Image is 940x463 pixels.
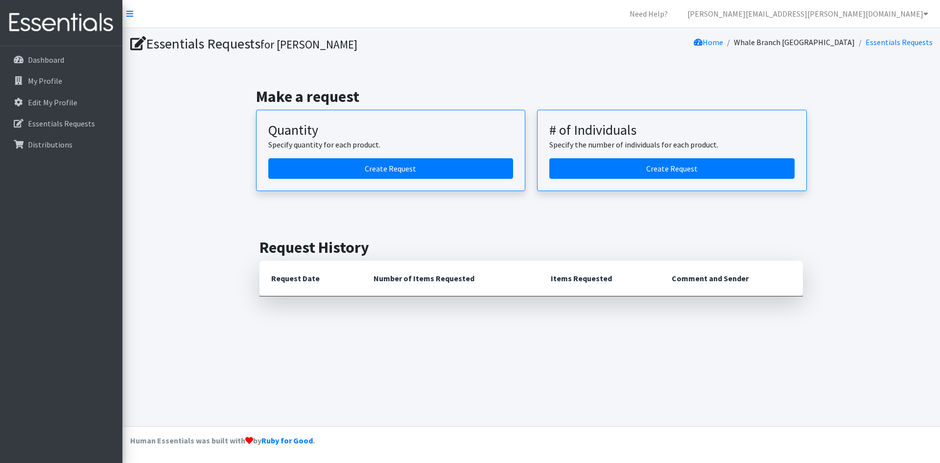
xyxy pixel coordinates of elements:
[549,158,795,179] a: Create a request by number of individuals
[130,436,315,445] strong: Human Essentials was built with by .
[261,436,313,445] a: Ruby for Good
[4,93,118,112] a: Edit My Profile
[362,261,539,296] th: Number of Items Requested
[734,37,855,47] a: Whale Branch [GEOGRAPHIC_DATA]
[268,158,514,179] a: Create a request by quantity
[268,122,514,139] h3: Quantity
[680,4,936,24] a: [PERSON_NAME][EMAIL_ADDRESS][PERSON_NAME][DOMAIN_NAME]
[866,37,933,47] a: Essentials Requests
[4,71,118,91] a: My Profile
[4,114,118,133] a: Essentials Requests
[28,55,64,65] p: Dashboard
[260,37,357,51] small: for [PERSON_NAME]
[268,139,514,150] p: Specify quantity for each product.
[549,122,795,139] h3: # of Individuals
[660,261,803,296] th: Comment and Sender
[549,139,795,150] p: Specify the number of individuals for each product.
[28,76,62,86] p: My Profile
[28,119,95,128] p: Essentials Requests
[259,261,362,296] th: Request Date
[256,87,807,106] h2: Make a request
[4,6,118,39] img: HumanEssentials
[4,50,118,70] a: Dashboard
[259,238,803,257] h2: Request History
[28,97,77,107] p: Edit My Profile
[539,261,660,296] th: Items Requested
[622,4,676,24] a: Need Help?
[28,140,72,149] p: Distributions
[694,37,723,47] a: Home
[130,35,528,52] h1: Essentials Requests
[4,135,118,154] a: Distributions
